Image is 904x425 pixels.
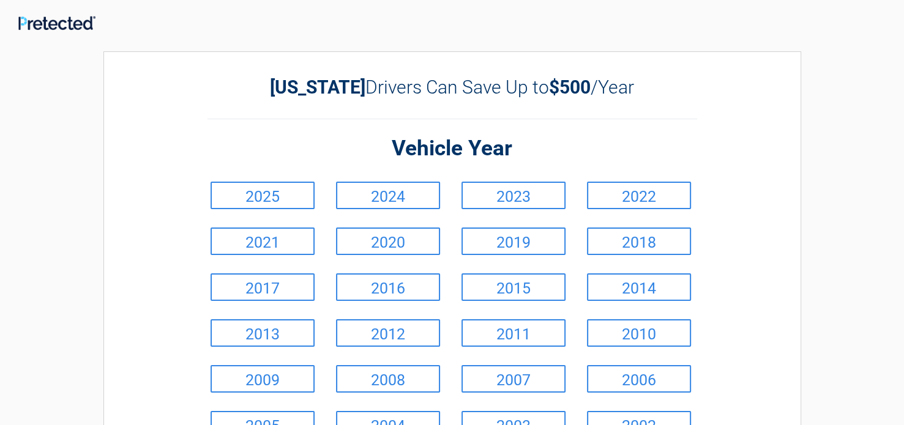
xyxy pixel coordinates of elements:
[461,365,566,393] a: 2007
[18,16,95,30] img: Main Logo
[211,227,315,255] a: 2021
[587,319,691,347] a: 2010
[461,319,566,347] a: 2011
[270,76,365,98] b: [US_STATE]
[336,319,440,347] a: 2012
[461,273,566,301] a: 2015
[207,76,697,98] h2: Drivers Can Save Up to /Year
[587,182,691,209] a: 2022
[587,365,691,393] a: 2006
[549,76,591,98] b: $500
[461,182,566,209] a: 2023
[211,319,315,347] a: 2013
[336,227,440,255] a: 2020
[207,135,697,163] h2: Vehicle Year
[587,273,691,301] a: 2014
[336,182,440,209] a: 2024
[211,182,315,209] a: 2025
[211,365,315,393] a: 2009
[587,227,691,255] a: 2018
[336,365,440,393] a: 2008
[336,273,440,301] a: 2016
[211,273,315,301] a: 2017
[461,227,566,255] a: 2019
